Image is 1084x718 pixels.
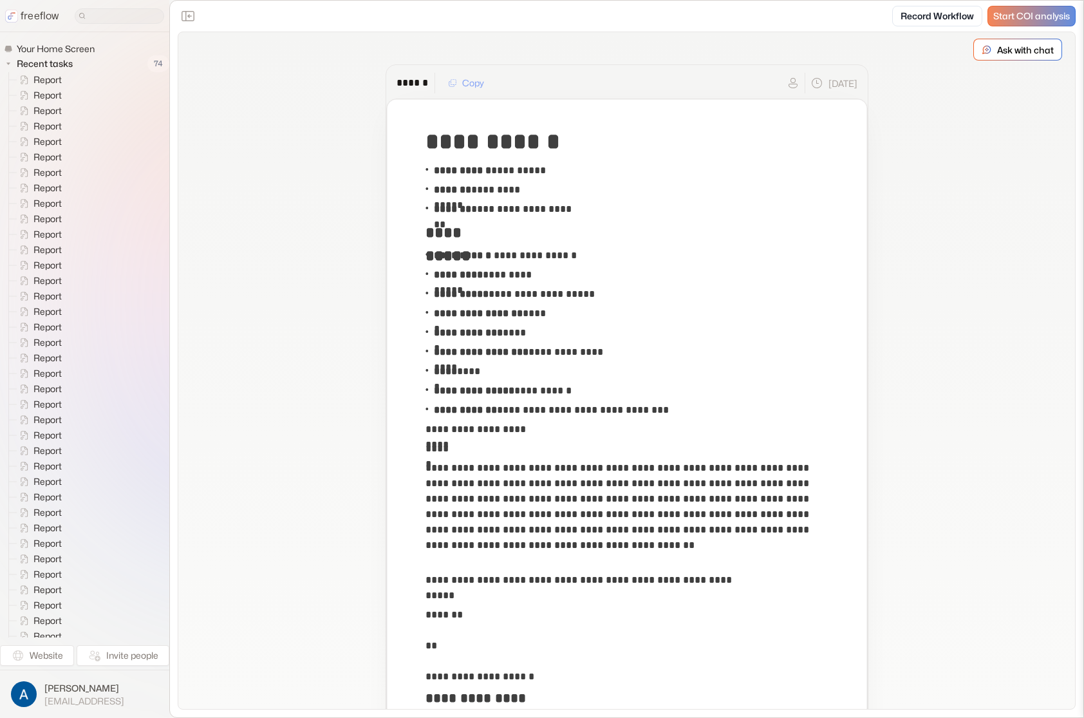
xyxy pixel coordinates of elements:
p: Ask with chat [997,43,1054,57]
a: Report [9,134,67,149]
a: Report [9,72,67,88]
a: Report [9,520,67,536]
a: Start COI analysis [987,6,1076,26]
span: Report [31,383,66,395]
p: freeflow [21,8,59,24]
button: Recent tasks [4,56,78,71]
a: Report [9,211,67,227]
a: Report [9,319,67,335]
a: Report [9,258,67,273]
a: Report [9,118,67,134]
span: Report [31,352,66,364]
a: Report [9,567,67,582]
a: Report [9,505,67,520]
span: Report [31,135,66,148]
span: [PERSON_NAME] [44,682,124,695]
span: Report [31,104,66,117]
span: Report [31,321,66,334]
span: Start COI analysis [993,11,1070,22]
span: Report [31,336,66,349]
a: Report [9,165,67,180]
span: Report [31,506,66,519]
span: Report [31,197,66,210]
button: Close the sidebar [178,6,198,26]
span: Report [31,120,66,133]
a: Report [9,180,67,196]
button: Invite people [77,645,169,666]
a: Report [9,582,67,598]
span: Report [31,413,66,426]
button: Copy [440,73,492,93]
a: Report [9,273,67,288]
span: Report [31,614,66,627]
span: Report [31,89,66,102]
a: Report [9,350,67,366]
span: [EMAIL_ADDRESS] [44,695,124,707]
a: Report [9,489,67,505]
span: Report [31,367,66,380]
span: Report [31,182,66,194]
a: Report [9,103,67,118]
a: Report [9,428,67,443]
span: Report [31,228,66,241]
span: Report [31,491,66,504]
span: Report [31,398,66,411]
a: Report [9,88,67,103]
a: Report [9,613,67,628]
a: Report [9,227,67,242]
span: Report [31,290,66,303]
a: Report [9,242,67,258]
span: Report [31,429,66,442]
a: freeflow [5,8,59,24]
a: Report [9,474,67,489]
span: Report [31,522,66,534]
span: Report [31,213,66,225]
button: [PERSON_NAME][EMAIL_ADDRESS] [8,678,162,710]
span: Your Home Screen [14,43,98,55]
a: Report [9,598,67,613]
span: Report [31,305,66,318]
span: Report [31,243,66,256]
img: profile [11,681,37,707]
span: Report [31,166,66,179]
a: Report [9,288,67,304]
a: Report [9,551,67,567]
a: Report [9,366,67,381]
a: Report [9,412,67,428]
a: Report [9,149,67,165]
span: Report [31,553,66,565]
p: [DATE] [828,77,857,90]
span: Report [31,151,66,164]
span: Report [31,475,66,488]
span: 74 [147,55,169,72]
a: Report [9,397,67,412]
a: Report [9,381,67,397]
span: Report [31,274,66,287]
a: Record Workflow [892,6,982,26]
span: Report [31,259,66,272]
a: Report [9,628,67,644]
a: Report [9,443,67,458]
a: Report [9,335,67,350]
a: Report [9,458,67,474]
a: Report [9,536,67,551]
a: Report [9,196,67,211]
span: Recent tasks [14,57,77,70]
span: Report [31,568,66,581]
span: Report [31,73,66,86]
a: Report [9,304,67,319]
span: Report [31,599,66,612]
span: Report [31,537,66,550]
span: Report [31,630,66,643]
a: Your Home Screen [4,43,100,55]
span: Report [31,583,66,596]
span: Report [31,444,66,457]
span: Report [31,460,66,473]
